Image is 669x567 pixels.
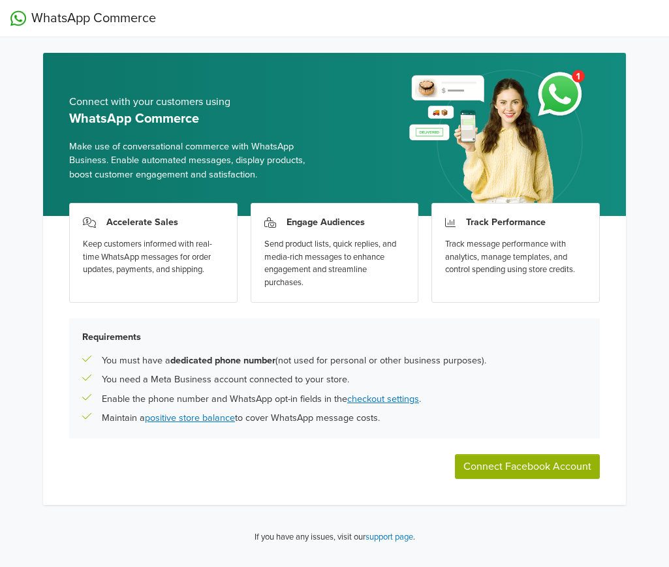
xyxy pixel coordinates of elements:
p: You need a Meta Business account connected to your store. [102,373,349,387]
img: whatsapp_setup_banner [398,62,600,216]
h5: Connect with your customers using [69,96,324,108]
img: WhatsApp [10,10,26,26]
div: Send product lists, quick replies, and media-rich messages to enhance engagement and streamline p... [264,238,405,289]
a: checkout settings [347,393,419,405]
h3: Accelerate Sales [106,217,178,228]
h3: Engage Audiences [287,217,365,228]
h3: Track Performance [466,217,546,228]
b: dedicated phone number [170,355,275,366]
h5: WhatsApp Commerce [69,111,324,127]
a: positive store balance [145,412,235,423]
span: Make use of conversational commerce with WhatsApp Business. Enable automated messages, display pr... [69,140,324,182]
p: You must have a (not used for personal or other business purposes). [102,354,486,368]
h5: Requirements [82,331,587,343]
div: Keep customers informed with real-time WhatsApp messages for order updates, payments, and shipping. [83,238,224,277]
p: If you have any issues, visit our . [255,531,415,544]
p: Maintain a to cover WhatsApp message costs. [102,411,380,425]
div: Track message performance with analytics, manage templates, and control spending using store cred... [445,238,586,277]
a: support page [366,532,413,542]
p: Enable the phone number and WhatsApp opt-in fields in the . [102,392,421,406]
span: WhatsApp Commerce [31,8,156,28]
button: Connect Facebook Account [455,454,600,479]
